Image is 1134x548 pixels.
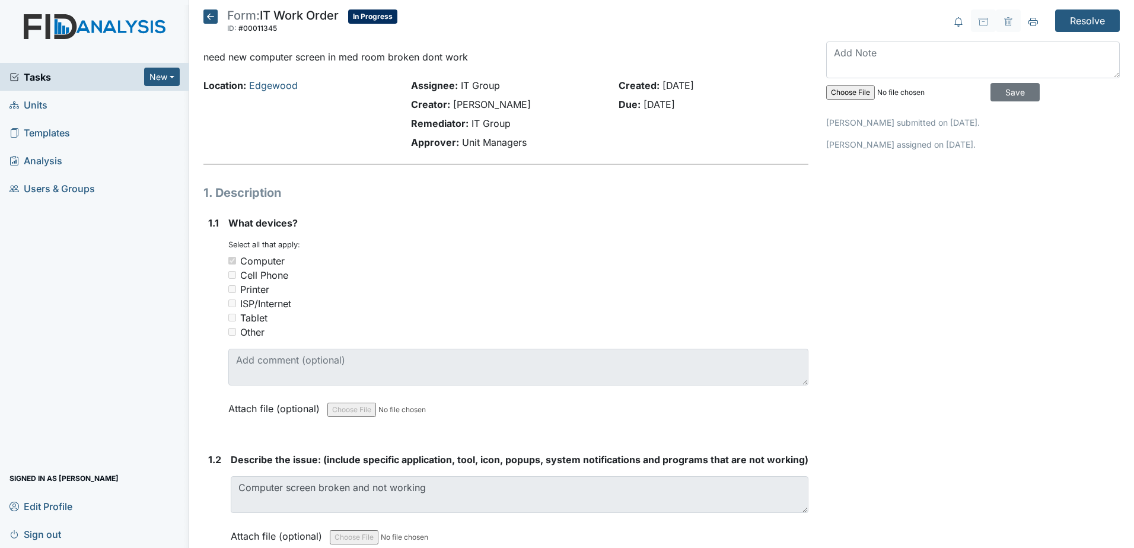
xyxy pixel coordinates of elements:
[9,525,61,543] span: Sign out
[1055,9,1120,32] input: Resolve
[144,68,180,86] button: New
[826,116,1120,129] p: [PERSON_NAME] submitted on [DATE].
[826,138,1120,151] p: [PERSON_NAME] assigned on [DATE].
[9,123,70,142] span: Templates
[231,454,808,466] span: Describe the issue: (include specific application, tool, icon, popups, system notifications and p...
[348,9,397,24] span: In Progress
[9,497,72,515] span: Edit Profile
[644,98,675,110] span: [DATE]
[208,453,221,467] label: 1.2
[240,325,265,339] div: Other
[990,83,1040,101] input: Save
[238,24,277,33] span: #00011345
[411,98,450,110] strong: Creator:
[9,95,47,114] span: Units
[240,311,267,325] div: Tablet
[462,136,527,148] span: Unit Managers
[240,254,285,268] div: Computer
[411,79,458,91] strong: Assignee:
[411,136,459,148] strong: Approver:
[228,395,324,416] label: Attach file (optional)
[249,79,298,91] a: Edgewood
[228,285,236,293] input: Printer
[9,70,144,84] a: Tasks
[9,179,95,197] span: Users & Groups
[411,117,469,129] strong: Remediator:
[9,469,119,488] span: Signed in as [PERSON_NAME]
[228,257,236,265] input: Computer
[203,50,808,64] p: need new computer screen in med room broken dont work
[619,79,660,91] strong: Created:
[228,217,298,229] span: What devices?
[227,24,237,33] span: ID:
[240,297,291,311] div: ISP/Internet
[231,476,808,513] textarea: Computer screen broken and not working
[228,300,236,307] input: ISP/Internet
[619,98,641,110] strong: Due:
[228,328,236,336] input: Other
[208,216,219,230] label: 1.1
[203,184,808,202] h1: 1. Description
[228,240,300,249] small: Select all that apply:
[203,79,246,91] strong: Location:
[231,522,327,543] label: Attach file (optional)
[461,79,500,91] span: IT Group
[662,79,694,91] span: [DATE]
[240,282,269,297] div: Printer
[227,8,260,23] span: Form:
[228,271,236,279] input: Cell Phone
[472,117,511,129] span: IT Group
[228,314,236,321] input: Tablet
[9,151,62,170] span: Analysis
[240,268,288,282] div: Cell Phone
[453,98,531,110] span: [PERSON_NAME]
[227,9,339,36] div: IT Work Order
